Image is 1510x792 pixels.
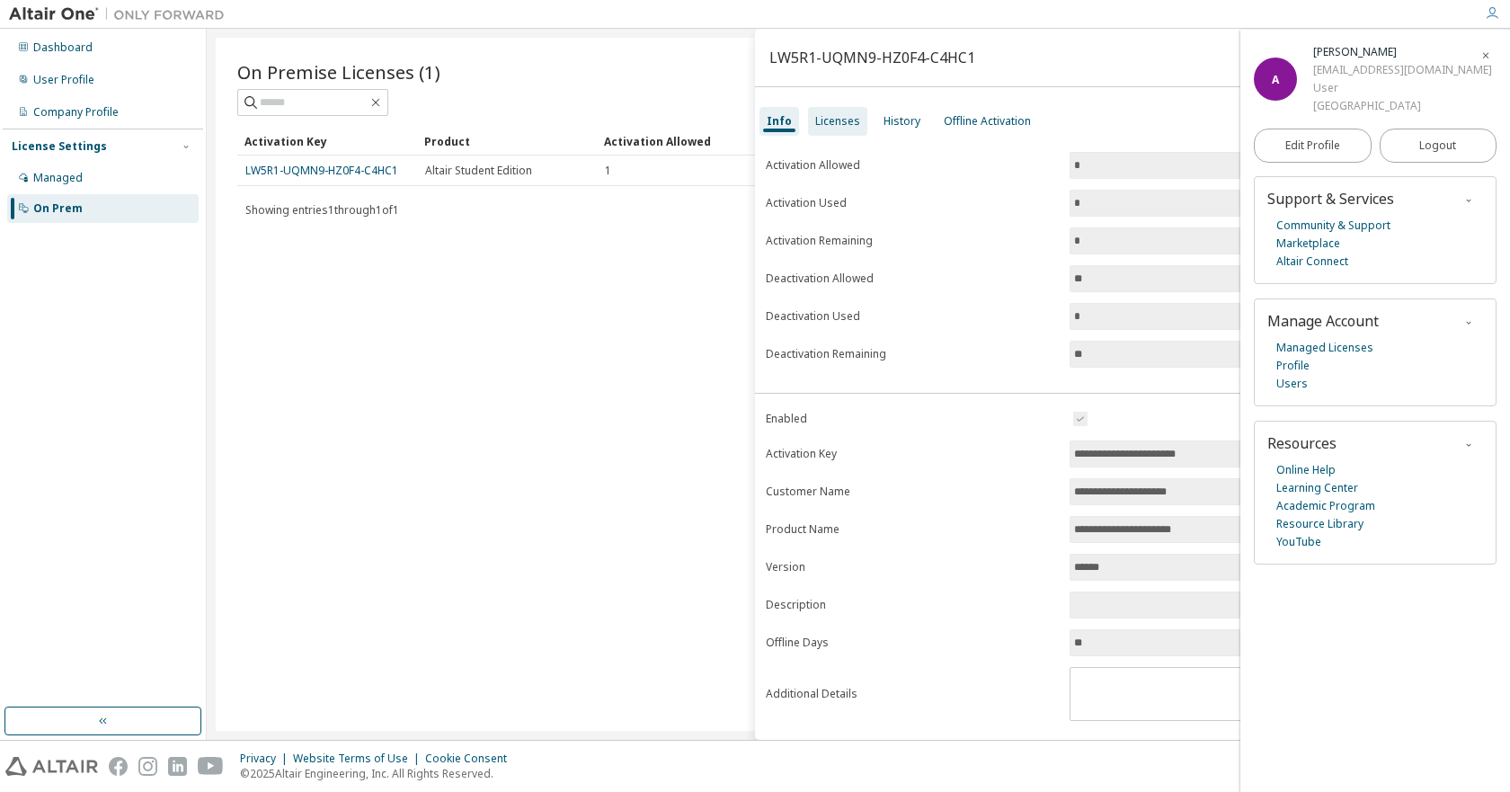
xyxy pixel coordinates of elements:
div: Dashboard [33,40,93,55]
label: Product Name [766,522,1059,537]
a: Marketplace [1276,235,1340,253]
img: youtube.svg [198,757,224,776]
div: On Prem [33,201,83,216]
div: Managed [33,171,83,185]
label: Deactivation Used [766,309,1059,324]
p: © 2025 Altair Engineering, Inc. All Rights Reserved. [240,766,518,781]
a: Profile [1276,357,1310,375]
img: instagram.svg [138,757,157,776]
label: Deactivation Allowed [766,271,1059,286]
div: License Settings [12,139,107,154]
label: Activation Key [766,447,1059,461]
span: Manage Account [1267,311,1379,331]
img: facebook.svg [109,757,128,776]
div: [EMAIL_ADDRESS][DOMAIN_NAME] [1313,61,1492,79]
span: Logout [1419,137,1456,155]
span: Altair Student Edition [425,164,532,178]
span: Showing entries 1 through 1 of 1 [245,202,399,218]
label: Offline Days [766,636,1059,650]
a: Altair Connect [1276,253,1348,271]
span: On Premise Licenses (1) [237,59,440,85]
img: linkedin.svg [168,757,187,776]
div: Activation Key [244,127,410,156]
label: Description [766,598,1059,612]
button: Logout [1380,129,1497,163]
a: LW5R1-UQMN9-HZ0F4-C4HC1 [245,163,398,178]
label: Enabled [766,412,1059,426]
div: Amram Ben-Haim [1313,43,1492,61]
span: Support & Services [1267,189,1394,209]
div: User [1313,79,1492,97]
span: A [1272,72,1279,87]
a: YouTube [1276,533,1321,551]
label: Additional Details [766,687,1059,701]
span: Edit Profile [1285,138,1340,153]
a: Learning Center [1276,479,1358,497]
label: Activation Used [766,196,1059,210]
div: Offline Activation [944,114,1031,129]
a: Resource Library [1276,515,1363,533]
img: altair_logo.svg [5,757,98,776]
div: Licenses [815,114,860,129]
a: Academic Program [1276,497,1375,515]
label: Deactivation Remaining [766,347,1059,361]
div: Privacy [240,752,293,766]
div: Activation Allowed [604,127,769,156]
a: Managed Licenses [1276,339,1373,357]
div: Info [767,114,792,129]
span: 1 [605,164,611,178]
label: Version [766,560,1059,574]
div: LW5R1-UQMN9-HZ0F4-C4HC1 [769,50,975,65]
div: User Profile [33,73,94,87]
a: Community & Support [1276,217,1390,235]
div: Company Profile [33,105,119,120]
label: Activation Allowed [766,158,1059,173]
div: Cookie Consent [425,752,518,766]
a: Online Help [1276,461,1336,479]
div: Product [424,127,590,156]
div: History [884,114,920,129]
img: Altair One [9,5,234,23]
label: Activation Remaining [766,234,1059,248]
a: Edit Profile [1254,129,1372,163]
div: [GEOGRAPHIC_DATA] [1313,97,1492,115]
span: Resources [1267,433,1337,453]
div: Website Terms of Use [293,752,425,766]
label: Customer Name [766,485,1059,499]
a: Users [1276,375,1308,393]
